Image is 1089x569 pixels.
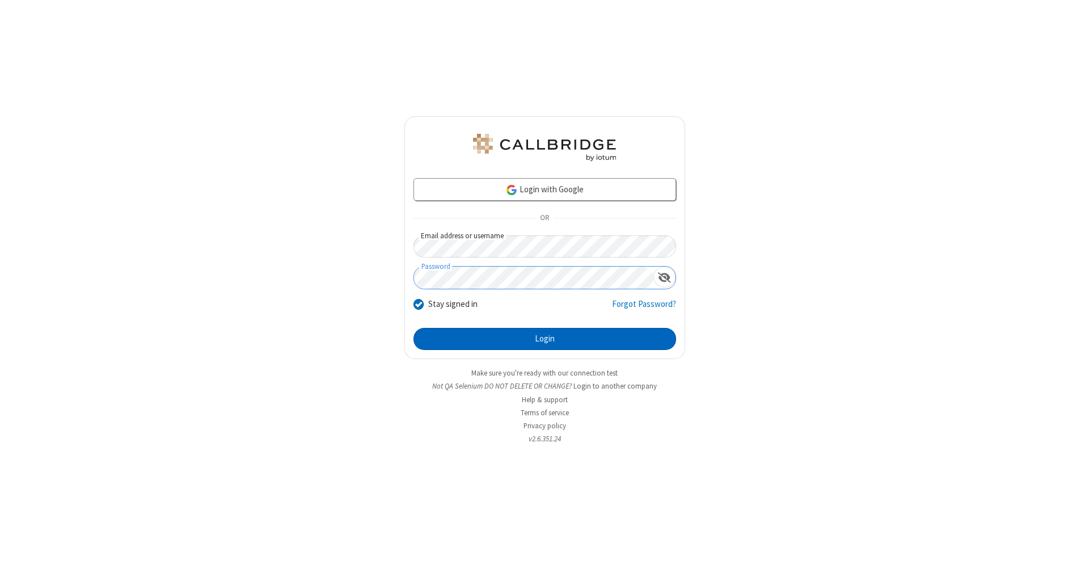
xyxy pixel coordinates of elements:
[404,433,685,444] li: v2.6.351.24
[471,134,618,161] img: QA Selenium DO NOT DELETE OR CHANGE
[413,178,676,201] a: Login with Google
[522,395,568,404] a: Help & support
[404,381,685,391] li: Not QA Selenium DO NOT DELETE OR CHANGE?
[413,235,676,258] input: Email address or username
[524,421,566,431] a: Privacy policy
[505,184,518,196] img: google-icon.png
[413,328,676,351] button: Login
[428,298,478,311] label: Stay signed in
[521,408,569,418] a: Terms of service
[573,381,657,391] button: Login to another company
[535,210,554,226] span: OR
[414,267,653,289] input: Password
[653,267,676,288] div: Show password
[612,298,676,319] a: Forgot Password?
[471,368,618,378] a: Make sure you're ready with our connection test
